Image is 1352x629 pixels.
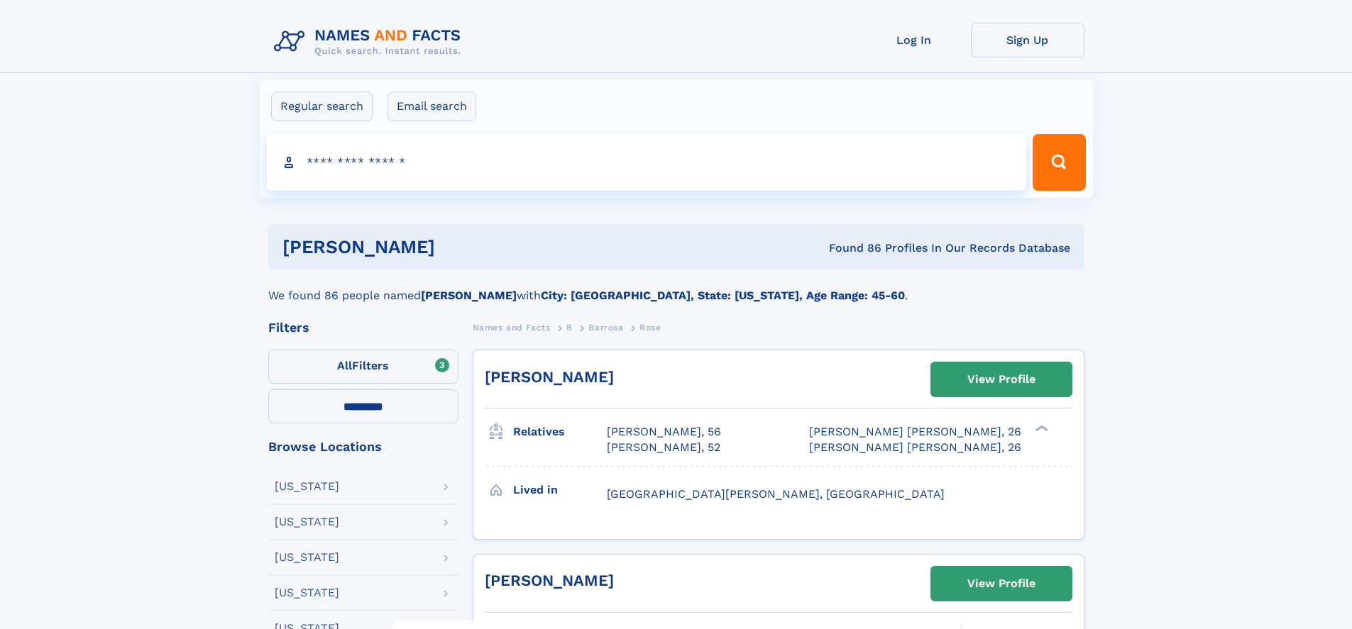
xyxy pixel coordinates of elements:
img: Logo Names and Facts [268,23,473,61]
span: Rose [639,323,661,333]
b: City: [GEOGRAPHIC_DATA], State: [US_STATE], Age Range: 45-60 [541,289,905,302]
a: View Profile [931,362,1072,396]
a: [PERSON_NAME] [485,572,614,589]
span: All [337,359,352,372]
input: search input [267,134,1027,191]
label: Regular search [271,91,373,121]
a: [PERSON_NAME], 56 [607,424,721,440]
a: View Profile [931,567,1072,601]
a: [PERSON_NAME] [PERSON_NAME], 26 [809,440,1021,455]
div: ❯ [1032,424,1049,433]
a: [PERSON_NAME] [PERSON_NAME], 26 [809,424,1021,440]
label: Email search [388,91,476,121]
a: Sign Up [971,23,1084,57]
a: [PERSON_NAME], 52 [607,440,720,455]
a: Names and Facts [473,318,551,336]
div: [US_STATE] [275,552,339,563]
a: Barrosa [588,318,623,336]
div: View Profile [967,363,1035,396]
a: B [566,318,573,336]
div: Found 86 Profiles In Our Records Database [632,240,1070,256]
div: View Profile [967,567,1035,600]
h3: Relatives [513,420,607,444]
b: [PERSON_NAME] [421,289,517,302]
span: Barrosa [588,323,623,333]
h3: Lived in [513,478,607,502]
h1: [PERSON_NAME] [282,238,632,256]
span: B [566,323,573,333]
a: [PERSON_NAME] [485,368,614,386]
button: Search Button [1033,134,1085,191]
div: [US_STATE] [275,516,339,528]
span: [GEOGRAPHIC_DATA][PERSON_NAME], [GEOGRAPHIC_DATA] [607,487,945,501]
div: Filters [268,321,458,334]
a: Log In [857,23,971,57]
div: Browse Locations [268,440,458,453]
div: [US_STATE] [275,587,339,599]
div: We found 86 people named with . [268,270,1084,304]
label: Filters [268,350,458,384]
div: [US_STATE] [275,481,339,492]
